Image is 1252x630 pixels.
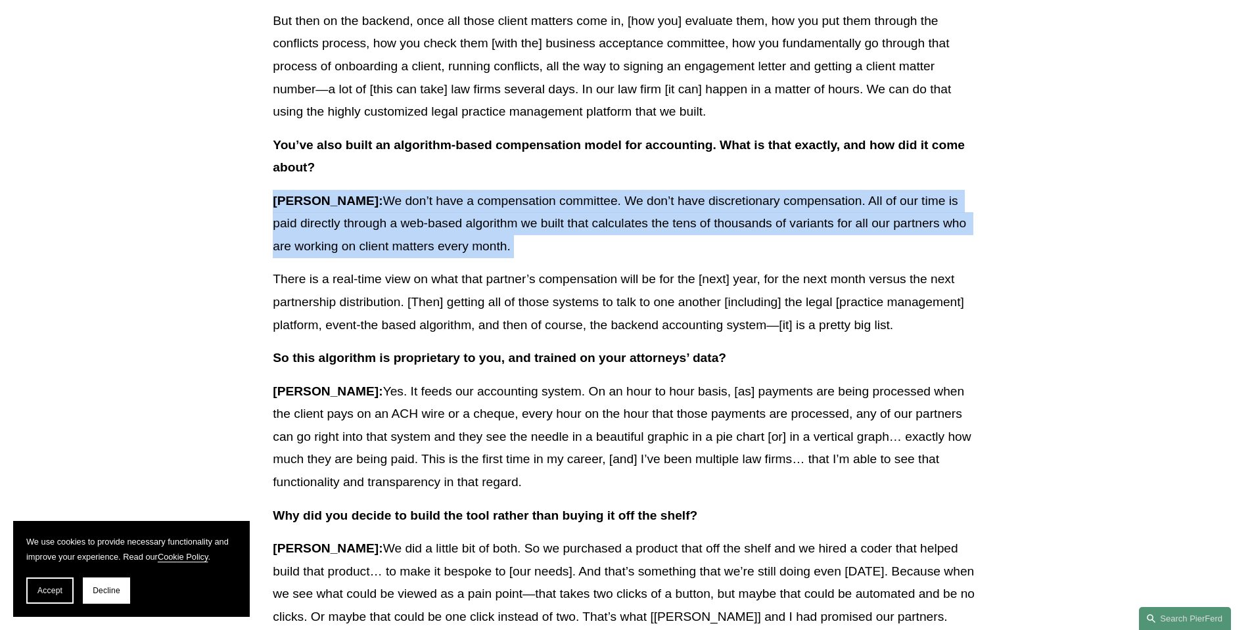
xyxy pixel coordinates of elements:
p: We use cookies to provide necessary functionality and improve your experience. Read our . [26,534,237,564]
strong: [PERSON_NAME]: [273,194,383,208]
a: Search this site [1139,607,1231,630]
strong: Why did you decide to build the tool rather than buying it off the shelf? [273,508,697,522]
strong: [PERSON_NAME]: [273,384,383,398]
strong: You’ve also built an algorithm-based compensation model for accounting. What is that exactly, and... [273,138,968,175]
p: There is a real-time view on what that partner’s compensation will be for the [next] year, for th... [273,268,979,336]
a: Cookie Policy [158,552,208,562]
p: Yes. It feeds our accounting system. On an hour to hour basis, [as] payments are being processed ... [273,380,979,494]
p: We did a little bit of both. So we purchased a product that off the shelf and we hired a coder th... [273,537,979,628]
span: Accept [37,586,62,595]
button: Decline [83,577,130,604]
strong: [PERSON_NAME]: [273,541,383,555]
strong: So this algorithm is proprietary to you, and trained on your attorneys’ data? [273,351,726,365]
button: Accept [26,577,74,604]
p: We don’t have a compensation committee. We don’t have discretionary compensation. All of our time... [273,190,979,258]
p: But then on the backend, once all those client matters come in, [how you] evaluate them, how you ... [273,10,979,124]
span: Decline [93,586,120,595]
section: Cookie banner [13,521,250,617]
